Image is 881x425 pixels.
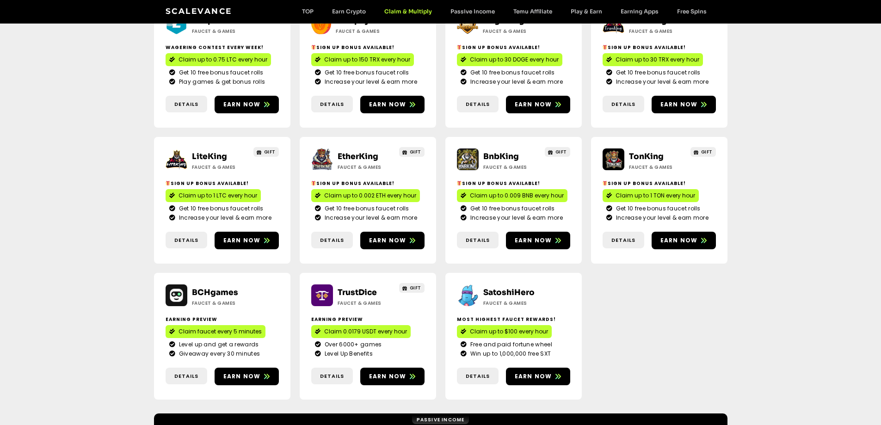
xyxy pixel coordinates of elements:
a: Earn now [215,368,279,385]
a: Claim 0.0179 USDT every hour [311,325,411,338]
span: Free and paid fortune wheel [468,340,552,349]
h2: Faucet & Games [483,28,541,35]
span: Claim faucet every 5 minutes [179,327,262,336]
span: Details [466,236,490,244]
img: 🎁 [166,181,170,185]
span: Details [611,100,635,108]
a: Claim up to 1 LTC every hour [166,189,261,202]
span: Details [320,100,344,108]
h2: Most highest faucet rewards! [457,316,570,323]
a: TOP [293,8,323,15]
a: Claim up to 0.002 ETH every hour [311,189,420,202]
a: Claim up to 30 DOGE every hour [457,53,562,66]
a: Passive Income [412,415,469,424]
span: Claim up to 150 TRX every hour [324,55,410,64]
span: Level up and get a rewards [177,340,259,349]
img: 🎁 [603,45,607,49]
a: LiteKing [192,152,227,161]
span: Claim up to 1 LTC every hour [179,191,257,200]
a: Claim up to $100 every hour [457,325,552,338]
a: GIFT [399,283,425,293]
h2: Earning Preview [166,316,279,323]
a: Earn now [652,96,716,113]
img: 🎁 [457,45,462,49]
h2: Wagering contest every week! [166,44,279,51]
h2: Faucet & Games [483,164,541,171]
span: Claim up to 30 TRX every hour [616,55,699,64]
h2: Sign Up Bonus Available! [457,44,570,51]
h2: Faucet & Games [338,300,395,307]
span: GIFT [264,148,276,155]
a: Earn now [360,232,425,249]
span: Play games & get bonus rolls [177,78,265,86]
span: Earn now [223,100,261,109]
a: TonKing [629,152,664,161]
a: Free Spins [668,8,716,15]
a: Details [311,368,353,385]
span: Claim up to 0.002 ETH every hour [324,191,416,200]
span: GIFT [555,148,567,155]
img: 🎁 [457,181,462,185]
h2: Faucet & Games [483,300,541,307]
span: Earn now [369,372,407,381]
span: Claim 0.0179 USDT every hour [324,327,407,336]
img: 🎁 [311,45,316,49]
h2: Faucet & Games [629,28,687,35]
a: Claim up to 1 TON every hour [603,189,699,202]
h2: Faucet & Games [192,300,250,307]
h2: Sign Up Bonus Available! [457,180,570,187]
span: Win up to 1,000,000 free SXT [468,350,551,358]
span: Earn now [660,100,698,109]
h2: Faucet & Games [192,28,250,35]
span: GIFT [701,148,713,155]
span: Increase your level & earn more [468,78,563,86]
span: Increase your level & earn more [322,214,417,222]
h2: Faucet & Games [192,164,250,171]
span: Increase your level & earn more [614,78,708,86]
a: Claim up to 0.75 LTC every hour [166,53,271,66]
span: Get 10 free bonus faucet rolls [468,68,555,77]
span: Earn now [223,236,261,245]
span: Details [466,372,490,380]
a: Details [457,368,499,385]
a: Details [166,96,207,113]
span: Claim up to 1 TON every hour [616,191,695,200]
span: Details [174,236,198,244]
a: GIFT [690,147,716,157]
span: Claim up to $100 every hour [470,327,548,336]
span: Increase your level & earn more [468,214,563,222]
h2: Sign Up Bonus Available! [166,180,279,187]
a: Earn Crypto [323,8,375,15]
span: Increase your level & earn more [614,214,708,222]
a: Temu Affiliate [504,8,561,15]
span: Claim up to 0.009 BNB every hour [470,191,564,200]
a: EtherKing [338,152,378,161]
span: Passive Income [417,416,465,423]
a: Details [166,232,207,249]
a: Play & Earn [561,8,611,15]
a: Earn now [506,96,570,113]
span: Details [320,372,344,380]
h2: Sign Up Bonus Available! [603,44,716,51]
a: GIFT [545,147,570,157]
span: Get 10 free bonus faucet rolls [177,204,264,213]
span: Earn now [369,100,407,109]
a: TrustDice [338,288,377,297]
span: Details [174,372,198,380]
span: Increase your level & earn more [177,214,271,222]
span: Claim up to 30 DOGE every hour [470,55,559,64]
span: Earn now [515,236,552,245]
h2: Sign Up Bonus Available! [603,180,716,187]
nav: Menu [293,8,716,15]
a: GIFT [399,147,425,157]
a: Earn now [215,96,279,113]
img: 🎁 [603,181,607,185]
a: Claim & Multiply [375,8,441,15]
span: GIFT [410,284,421,291]
span: Claim up to 0.75 LTC every hour [179,55,267,64]
a: Details [311,96,353,113]
span: Get 10 free bonus faucet rolls [614,204,701,213]
span: Earn now [515,100,552,109]
a: Details [457,96,499,113]
a: Details [457,232,499,249]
